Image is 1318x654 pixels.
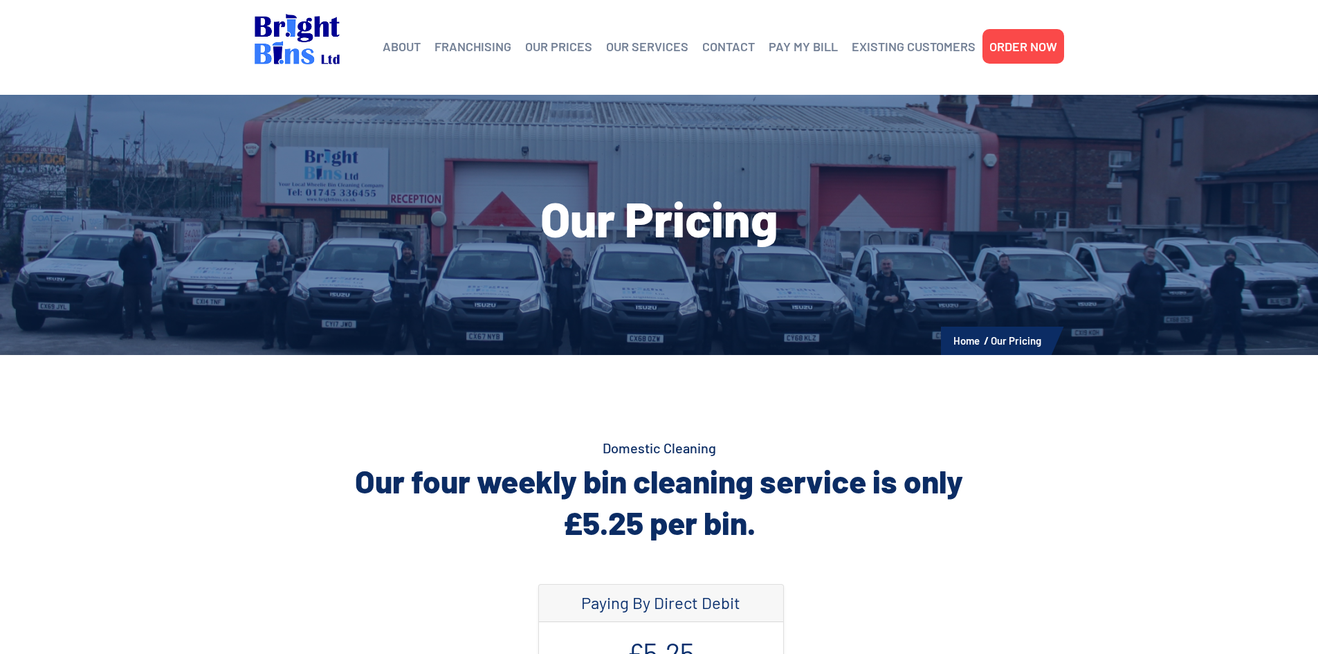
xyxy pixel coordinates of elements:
li: Our Pricing [991,331,1041,349]
h4: Domestic Cleaning [255,438,1064,457]
h1: Our Pricing [255,194,1064,242]
h4: Paying By Direct Debit [553,593,769,613]
a: Home [953,334,980,347]
a: PAY MY BILL [769,36,838,57]
a: CONTACT [702,36,755,57]
a: OUR SERVICES [606,36,688,57]
a: ABOUT [383,36,421,57]
a: ORDER NOW [989,36,1057,57]
a: FRANCHISING [434,36,511,57]
h2: Our four weekly bin cleaning service is only £5.25 per bin. [255,460,1064,543]
a: EXISTING CUSTOMERS [852,36,976,57]
a: OUR PRICES [525,36,592,57]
